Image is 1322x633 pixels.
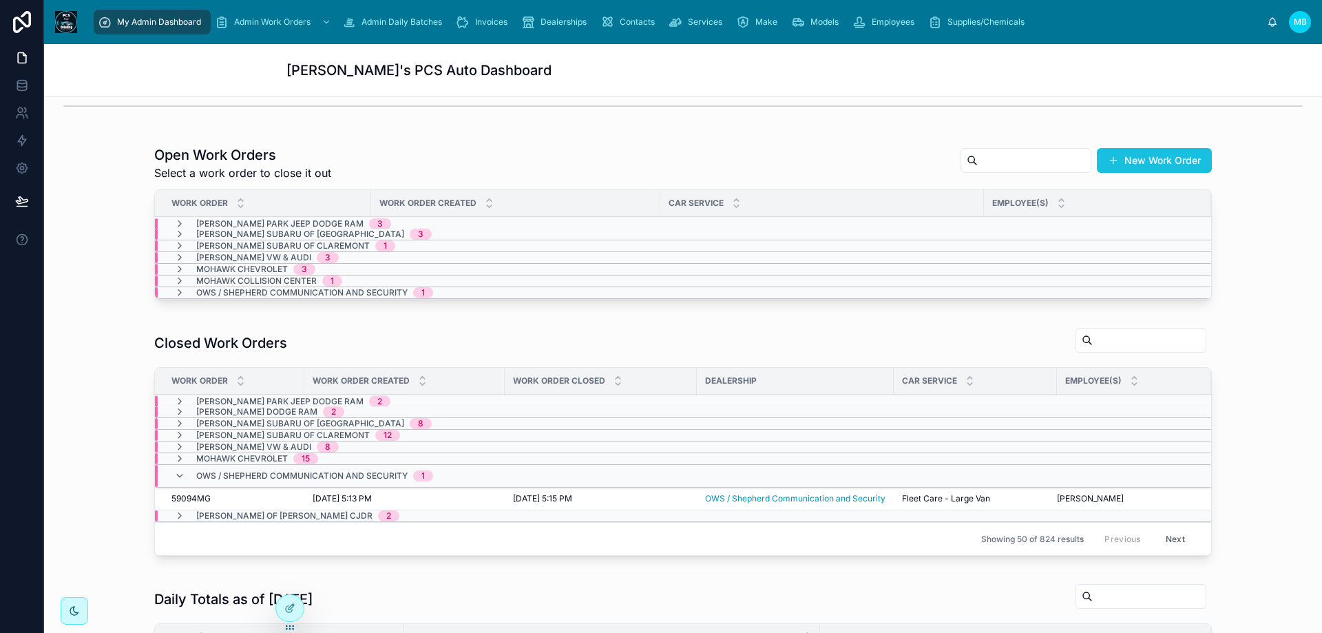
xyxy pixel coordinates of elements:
span: Employees [872,17,914,28]
span: [PERSON_NAME] VW & Audi [196,442,311,453]
span: Contacts [620,17,655,28]
span: [PERSON_NAME] Subaru of [GEOGRAPHIC_DATA] [196,418,404,429]
div: 3 [418,229,423,240]
span: Supplies/Chemicals [947,17,1025,28]
a: [DATE] 5:13 PM [313,493,496,504]
span: Work Order Closed [513,375,605,386]
a: Invoices [452,10,517,34]
span: Car Service [669,198,724,209]
span: [PERSON_NAME] Subaru of Claremont [196,240,370,251]
a: Admin Work Orders [211,10,338,34]
a: 59094MG [171,493,296,504]
span: [DATE] 5:15 PM [513,493,572,504]
a: OWS / Shepherd Communication and Security [705,493,885,504]
span: Mohawk Chevrolet [196,453,288,464]
h1: Closed Work Orders [154,333,287,353]
span: Select a work order to close it out [154,165,331,181]
a: Dealerships [517,10,596,34]
img: App logo [55,11,77,33]
div: 3 [325,252,330,263]
span: [PERSON_NAME] VW & Audi [196,252,311,263]
span: Dealership [705,375,757,386]
span: [PERSON_NAME] of [PERSON_NAME] CJDR [196,510,373,521]
span: Make [755,17,777,28]
div: 1 [421,470,425,481]
span: Models [810,17,839,28]
span: Showing 50 of 824 results [981,534,1084,545]
span: Fleet Care - Large Van [902,493,990,504]
button: New Work Order [1097,148,1212,173]
div: 1 [384,240,387,251]
h1: Open Work Orders [154,145,331,165]
a: Models [787,10,848,34]
span: Services [688,17,722,28]
span: Work Order [171,198,228,209]
div: 8 [418,418,423,429]
span: [PERSON_NAME] Subaru of [GEOGRAPHIC_DATA] [196,229,404,240]
span: OWS / Shepherd Communication and Security [196,470,408,481]
span: [PERSON_NAME] Dodge Ram [196,406,317,417]
div: 12 [384,430,392,441]
span: Employee(s) [992,198,1049,209]
span: Admin Daily Batches [361,17,442,28]
div: 1 [330,276,334,287]
a: My Admin Dashboard [94,10,211,34]
div: 2 [331,406,336,417]
span: Mohawk Collision Center [196,276,317,287]
span: Work Order Created [313,375,410,386]
a: Employees [848,10,924,34]
a: Make [732,10,787,34]
a: [PERSON_NAME] [1057,493,1195,504]
a: [DATE] 5:15 PM [513,493,689,504]
h1: Daily Totals as of [DATE] [154,590,313,609]
span: [PERSON_NAME] Subaru of Claremont [196,430,370,441]
span: [DATE] 5:13 PM [313,493,372,504]
div: 15 [302,453,310,464]
span: Employee(s) [1065,375,1122,386]
div: 2 [377,396,382,407]
span: OWS / Shepherd Communication and Security [196,287,408,298]
span: Work Order [171,375,228,386]
a: Supplies/Chemicals [924,10,1034,34]
span: Dealerships [541,17,587,28]
a: Fleet Care - Large Van [902,493,1049,504]
div: 8 [325,442,330,453]
span: MB [1294,17,1307,28]
div: 3 [302,264,307,275]
span: Admin Work Orders [234,17,311,28]
div: 3 [377,218,383,229]
span: [PERSON_NAME] [1057,493,1124,504]
span: Car Service [902,375,957,386]
h1: [PERSON_NAME]'s PCS Auto Dashboard [286,61,552,80]
span: [PERSON_NAME] Park Jeep Dodge Ram [196,218,364,229]
span: [PERSON_NAME] Park Jeep Dodge Ram [196,396,364,407]
div: scrollable content [88,7,1267,37]
span: My Admin Dashboard [117,17,201,28]
span: Invoices [475,17,507,28]
a: Services [664,10,732,34]
div: 1 [421,287,425,298]
button: Next [1156,528,1195,550]
a: Contacts [596,10,664,34]
div: 2 [386,510,391,521]
span: 59094MG [171,493,211,504]
a: Admin Daily Batches [338,10,452,34]
span: Work Order Created [379,198,476,209]
span: Mohawk Chevrolet [196,264,288,275]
